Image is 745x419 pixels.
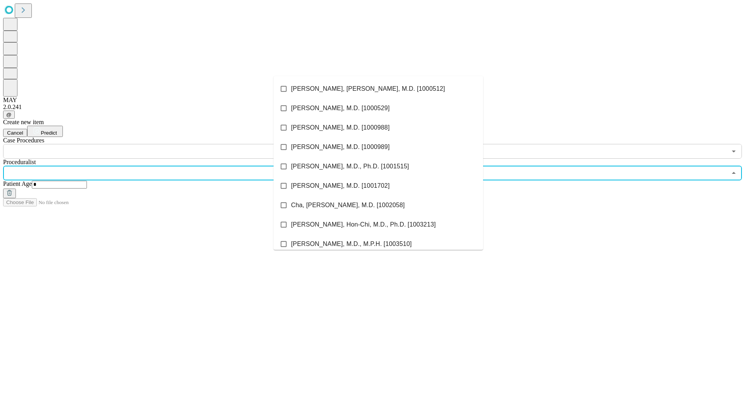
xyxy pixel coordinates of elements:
[3,137,44,144] span: Scheduled Procedure
[291,123,390,132] span: [PERSON_NAME], M.D. [1000988]
[291,142,390,152] span: [PERSON_NAME], M.D. [1000989]
[3,119,44,125] span: Create new item
[291,104,390,113] span: [PERSON_NAME], M.D. [1000529]
[6,112,12,118] span: @
[291,220,436,229] span: [PERSON_NAME], Hon-Chi, M.D., Ph.D. [1003213]
[7,130,23,136] span: Cancel
[3,111,15,119] button: @
[27,126,63,137] button: Predict
[728,146,739,157] button: Open
[3,180,32,187] span: Patient Age
[291,84,445,93] span: [PERSON_NAME], [PERSON_NAME], M.D. [1000512]
[3,129,27,137] button: Cancel
[291,162,409,171] span: [PERSON_NAME], M.D., Ph.D. [1001515]
[3,159,36,165] span: Proceduralist
[41,130,57,136] span: Predict
[291,239,412,249] span: [PERSON_NAME], M.D., M.P.H. [1003510]
[291,181,390,190] span: [PERSON_NAME], M.D. [1001702]
[3,97,742,104] div: MAY
[728,168,739,178] button: Close
[3,104,742,111] div: 2.0.241
[291,201,405,210] span: Cha, [PERSON_NAME], M.D. [1002058]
